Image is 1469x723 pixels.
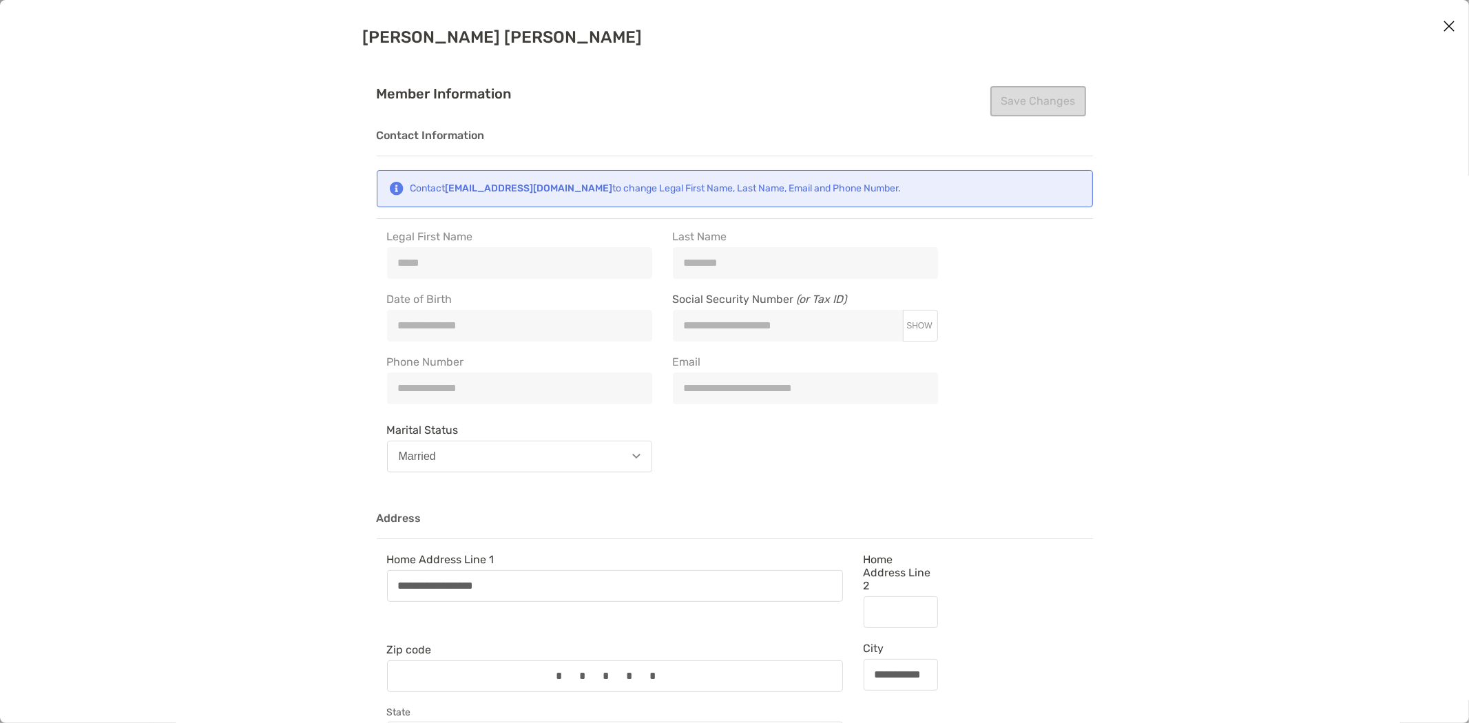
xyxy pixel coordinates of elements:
span: Zip code [387,643,843,656]
div: Contact to change Legal First Name, Last Name, Email and Phone Number. [410,182,902,194]
input: Home Address Line 2 [864,606,937,618]
span: Email [673,355,938,368]
label: State [387,706,843,719]
h3: Contact Information [377,129,1093,156]
span: Phone Number [387,355,652,368]
button: Close modal [1439,17,1459,37]
input: Last Name [674,257,937,269]
button: Social Security Number (or Tax ID) [902,320,937,331]
h3: Address [377,512,1093,539]
h2: [PERSON_NAME] [PERSON_NAME] [363,28,1107,47]
i: (or Tax ID) [797,293,847,306]
input: Social Security Number (or Tax ID)SHOW [674,319,902,331]
input: City [864,669,937,680]
span: Date of Birth [387,293,652,306]
input: Zip code [388,670,842,682]
span: City [864,642,938,655]
input: Date of Birth [388,319,652,331]
span: SHOW [906,321,932,331]
strong: [EMAIL_ADDRESS][DOMAIN_NAME] [446,182,613,194]
div: Married [399,450,436,463]
span: Legal First Name [387,230,652,243]
span: Social Security Number [673,293,938,310]
span: Home Address Line 2 [864,553,938,592]
button: Married [387,441,652,472]
input: Home Address Line 1 [388,580,842,591]
h4: Member Information [377,86,1093,102]
input: Legal First Name [388,257,652,269]
img: Notification icon [388,182,405,196]
span: Home Address Line 1 [387,553,843,566]
input: Phone Number [388,382,652,394]
img: Open dropdown arrow [632,454,640,459]
span: Last Name [673,230,938,243]
input: Email [674,382,937,394]
span: Marital Status [387,423,652,437]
